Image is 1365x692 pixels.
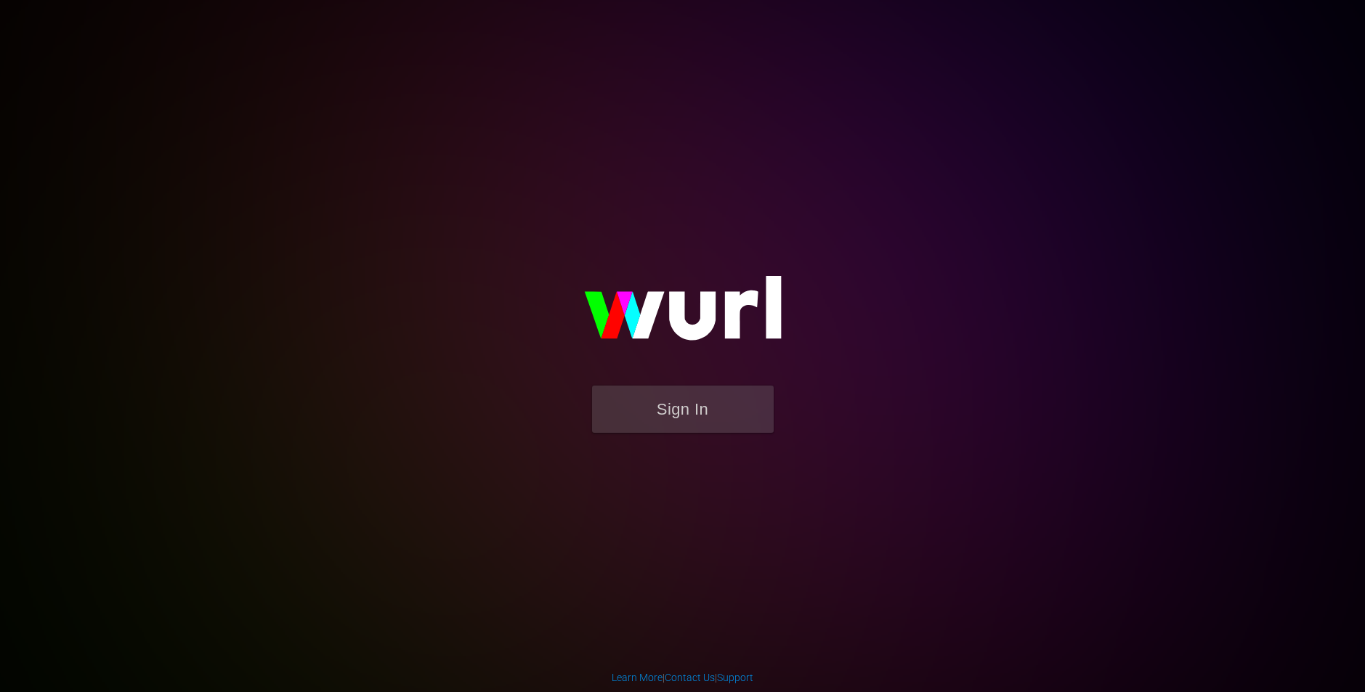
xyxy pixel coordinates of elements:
div: | | [612,670,753,685]
a: Contact Us [665,672,715,683]
a: Learn More [612,672,663,683]
button: Sign In [592,386,774,433]
img: wurl-logo-on-black-223613ac3d8ba8fe6dc639794a292ebdb59501304c7dfd60c99c58986ef67473.svg [538,245,828,386]
a: Support [717,672,753,683]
